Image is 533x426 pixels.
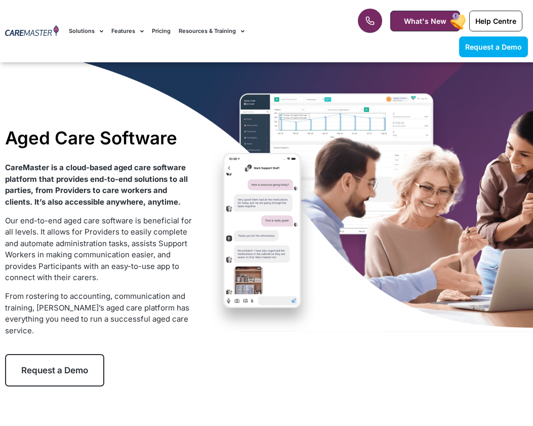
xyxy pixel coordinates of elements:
a: Help Centre [469,11,522,31]
span: Help Centre [475,17,516,25]
span: Request a Demo [465,43,522,51]
span: What's New [404,17,446,25]
a: Request a Demo [459,36,528,57]
a: Pricing [152,14,171,48]
span: Our end-to-end aged care software is beneficial for all levels. It allows for Providers to easily... [5,216,192,283]
strong: CareMaster is a cloud-based aged care software platform that provides end-to-end solutions to all... [5,163,188,207]
a: What's New [390,11,460,31]
span: From rostering to accounting, communication and training, [PERSON_NAME]’s aged care platform has ... [5,291,189,335]
span: Request a Demo [21,365,88,375]
a: Resources & Training [179,14,244,48]
img: CareMaster Logo [5,25,59,37]
h1: Aged Care Software [5,127,192,148]
a: Request a Demo [5,354,104,386]
nav: Menu [69,14,340,48]
a: Features [111,14,144,48]
a: Solutions [69,14,103,48]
